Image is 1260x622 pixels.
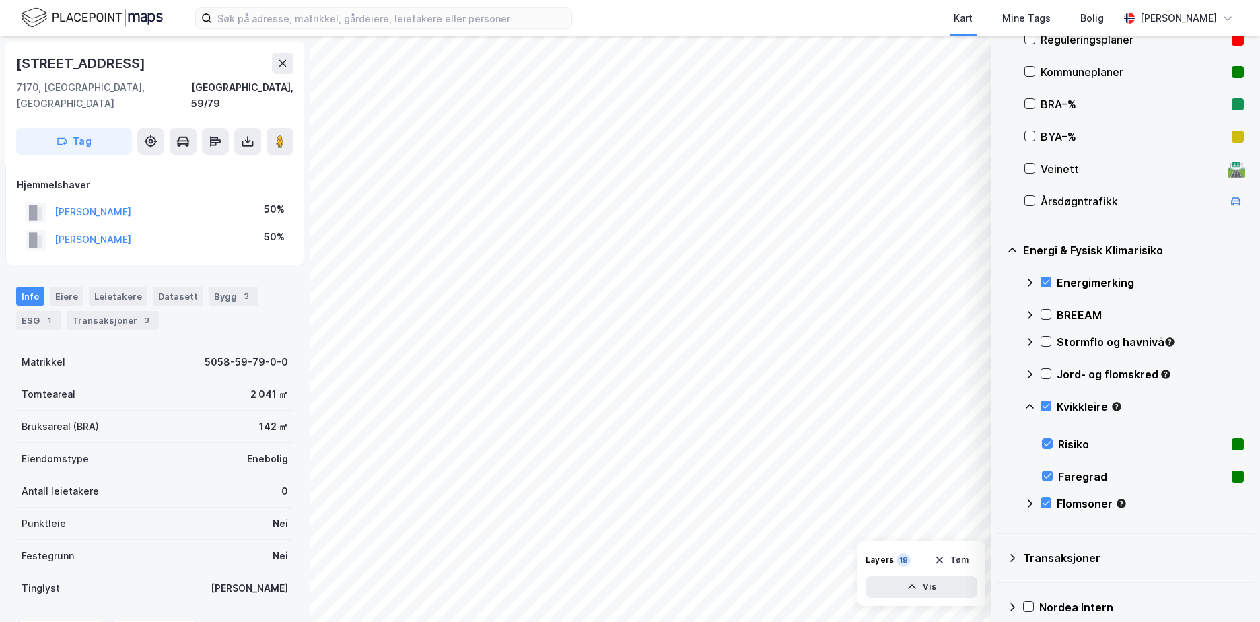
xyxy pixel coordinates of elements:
div: [PERSON_NAME] [211,580,288,596]
div: Jord- og flomskred [1057,366,1244,382]
div: Mine Tags [1002,10,1051,26]
div: Transaksjoner [67,311,159,330]
div: BYA–% [1041,129,1226,145]
div: 142 ㎡ [259,419,288,435]
div: Festegrunn [22,548,74,564]
div: [STREET_ADDRESS] [16,53,148,74]
div: Bygg [209,287,258,306]
div: [GEOGRAPHIC_DATA], 59/79 [191,79,293,112]
div: Kvikkleire [1057,399,1244,415]
div: Punktleie [22,516,66,532]
div: Nei [273,548,288,564]
button: Tag [16,128,132,155]
div: BRA–% [1041,96,1226,112]
div: 1 [42,314,56,327]
div: Tooltip anchor [1164,336,1176,348]
div: Datasett [153,287,203,306]
div: 2 041 ㎡ [250,386,288,403]
div: Hjemmelshaver [17,177,293,193]
div: Nordea Intern [1039,599,1244,615]
div: Layers [866,555,894,565]
div: 19 [897,553,911,567]
button: Vis [866,576,977,598]
div: Veinett [1041,161,1222,177]
div: Årsdøgntrafikk [1041,193,1222,209]
div: 3 [240,289,253,303]
div: Reguleringsplaner [1041,32,1226,48]
div: 50% [264,201,285,217]
div: Transaksjoner [1023,550,1244,566]
div: Tomteareal [22,386,75,403]
div: ESG [16,311,61,330]
div: Enebolig [247,451,288,467]
div: Kommuneplaner [1041,64,1226,80]
div: Tooltip anchor [1160,368,1172,380]
div: Tooltip anchor [1111,401,1123,413]
div: Leietakere [89,287,147,306]
div: 🛣️ [1227,160,1245,178]
div: 7170, [GEOGRAPHIC_DATA], [GEOGRAPHIC_DATA] [16,79,191,112]
div: Matrikkel [22,354,65,370]
input: Søk på adresse, matrikkel, gårdeiere, leietakere eller personer [212,8,571,28]
div: [PERSON_NAME] [1140,10,1217,26]
iframe: Chat Widget [1193,557,1260,622]
div: BREEAM [1057,307,1244,323]
div: Bolig [1080,10,1104,26]
div: Eiere [50,287,83,306]
button: Tøm [925,549,977,571]
div: Faregrad [1058,469,1226,485]
div: Energi & Fysisk Klimarisiko [1023,242,1244,258]
div: Tooltip anchor [1115,497,1127,510]
div: 3 [140,314,153,327]
div: Flomsoner [1057,495,1244,512]
div: Kart [954,10,973,26]
div: Tinglyst [22,580,60,596]
div: Eiendomstype [22,451,89,467]
div: 0 [281,483,288,499]
img: logo.f888ab2527a4732fd821a326f86c7f29.svg [22,6,163,30]
div: 5058-59-79-0-0 [205,354,288,370]
div: Energimerking [1057,275,1244,291]
div: Antall leietakere [22,483,99,499]
div: Nei [273,516,288,532]
div: Info [16,287,44,306]
div: Bruksareal (BRA) [22,419,99,435]
div: Risiko [1058,436,1226,452]
div: Stormflo og havnivå [1057,334,1244,350]
div: 50% [264,229,285,245]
